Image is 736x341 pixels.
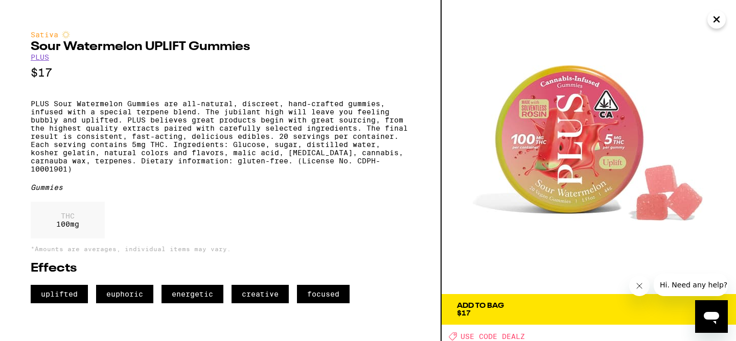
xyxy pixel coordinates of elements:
div: 100 mg [31,202,105,238]
img: sativaColor.svg [62,31,70,39]
div: Gummies [31,183,410,191]
p: $17 [31,66,410,79]
p: PLUS Sour Watermelon Gummies are all-natural, discreet, hand-crafted gummies, infused with a spec... [31,100,410,173]
iframe: Close message [629,276,650,296]
div: Sativa [31,31,410,39]
span: USE CODE DEALZ [461,332,525,340]
span: focused [297,285,350,303]
p: *Amounts are averages, individual items may vary. [31,246,410,252]
div: Add To Bag [457,302,504,309]
p: THC [56,212,79,220]
span: $17 [457,309,471,317]
h2: Effects [31,262,410,275]
iframe: Button to launch messaging window [695,300,728,333]
button: Add To Bag$17 [442,294,736,325]
span: uplifted [31,285,88,303]
button: Close [707,10,726,29]
h2: Sour Watermelon UPLIFT Gummies [31,41,410,53]
span: creative [232,285,289,303]
span: euphoric [96,285,153,303]
iframe: Message from company [654,274,728,296]
span: energetic [162,285,223,303]
a: PLUS [31,53,49,61]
